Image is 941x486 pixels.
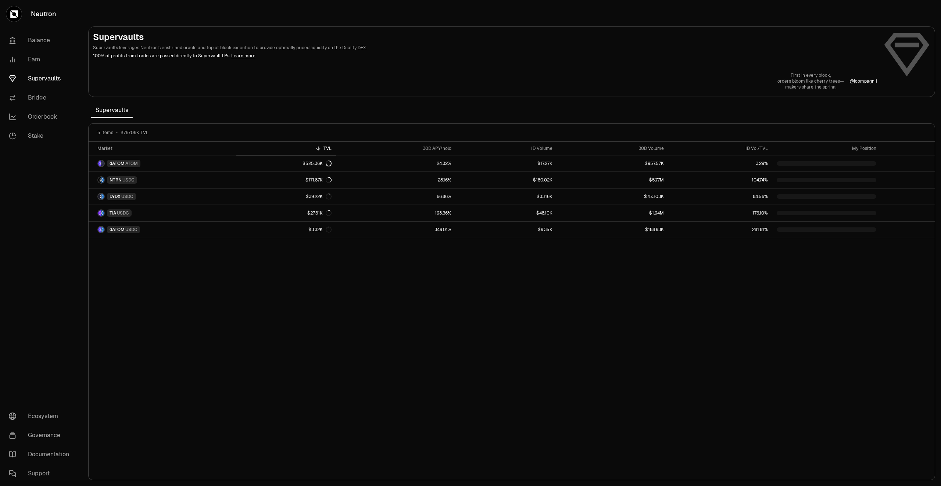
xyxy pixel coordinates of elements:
div: $39.22K [306,194,332,199]
a: Documentation [3,445,79,464]
a: 3.29% [668,155,773,172]
p: makers share the spring. [777,84,844,90]
a: $5.77M [557,172,668,188]
a: Stake [3,126,79,145]
p: First in every block, [777,72,844,78]
span: ATOM [125,161,138,166]
a: $17.27K [456,155,557,172]
img: dATOM Logo [98,227,101,233]
a: $1.94M [557,205,668,221]
a: $9.35K [456,222,557,238]
span: TIA [110,210,116,216]
a: @jcompagni1 [850,78,877,84]
div: $525.36K [303,161,332,166]
a: $39.22K [236,188,336,205]
div: TVL [241,145,332,151]
a: Bridge [3,88,79,107]
div: Market [97,145,232,151]
img: NTRN Logo [98,177,101,183]
img: DYDX Logo [98,194,101,199]
span: NTRN [110,177,122,183]
a: Support [3,464,79,483]
a: 104.74% [668,172,773,188]
a: NTRN LogoUSDC LogoNTRNUSDC [89,172,236,188]
a: DYDX LogoUSDC LogoDYDXUSDC [89,188,236,205]
span: 5 items [97,130,113,136]
div: 1D Volume [460,145,553,151]
a: TIA LogoUSDC LogoTIAUSDC [89,205,236,221]
span: DYDX [110,194,121,199]
span: USDC [122,177,135,183]
h2: Supervaults [93,31,877,43]
span: USDC [125,227,137,233]
a: First in every block,orders bloom like cherry trees—makers share the spring. [777,72,844,90]
div: 30D APY/hold [340,145,451,151]
a: $171.87K [236,172,336,188]
img: USDC Logo [101,194,104,199]
a: $48.10K [456,205,557,221]
a: 28.16% [336,172,456,188]
a: dATOM LogoATOM LogodATOMATOM [89,155,236,172]
a: $525.36K [236,155,336,172]
a: dATOM LogoUSDC LogodATOMUSDC [89,222,236,238]
span: USDC [121,194,133,199]
a: 349.01% [336,222,456,238]
a: $957.57K [557,155,668,172]
a: Supervaults [3,69,79,88]
a: 193.36% [336,205,456,221]
a: 281.81% [668,222,773,238]
img: TIA Logo [98,210,101,216]
a: Balance [3,31,79,50]
img: USDC Logo [101,177,104,183]
a: 84.56% [668,188,773,205]
div: 30D Volume [561,145,663,151]
div: $3.32K [308,227,332,233]
a: Ecosystem [3,407,79,426]
a: $27.31K [236,205,336,221]
a: 66.86% [336,188,456,205]
div: 1D Vol/TVL [673,145,768,151]
div: $27.31K [307,210,332,216]
a: $184.93K [557,222,668,238]
span: USDC [117,210,129,216]
a: $33.16K [456,188,557,205]
a: Earn [3,50,79,69]
div: My Position [777,145,876,151]
a: Orderbook [3,107,79,126]
div: $171.87K [305,177,332,183]
a: Governance [3,426,79,445]
span: $767.09K TVL [121,130,149,136]
span: Supervaults [91,103,133,118]
a: $180.02K [456,172,557,188]
span: dATOM [110,161,125,166]
a: 176.10% [668,205,773,221]
p: 100% of profits from trades are passed directly to Supervault LPs. [93,53,877,59]
p: orders bloom like cherry trees— [777,78,844,84]
img: ATOM Logo [101,161,104,166]
a: 24.32% [336,155,456,172]
a: Learn more [231,53,255,59]
img: USDC Logo [101,210,104,216]
img: USDC Logo [101,227,104,233]
p: Supervaults leverages Neutron's enshrined oracle and top of block execution to provide optimally ... [93,44,877,51]
img: dATOM Logo [98,161,101,166]
p: @ jcompagni1 [850,78,877,84]
a: $3.32K [236,222,336,238]
span: dATOM [110,227,125,233]
a: $753.03K [557,188,668,205]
